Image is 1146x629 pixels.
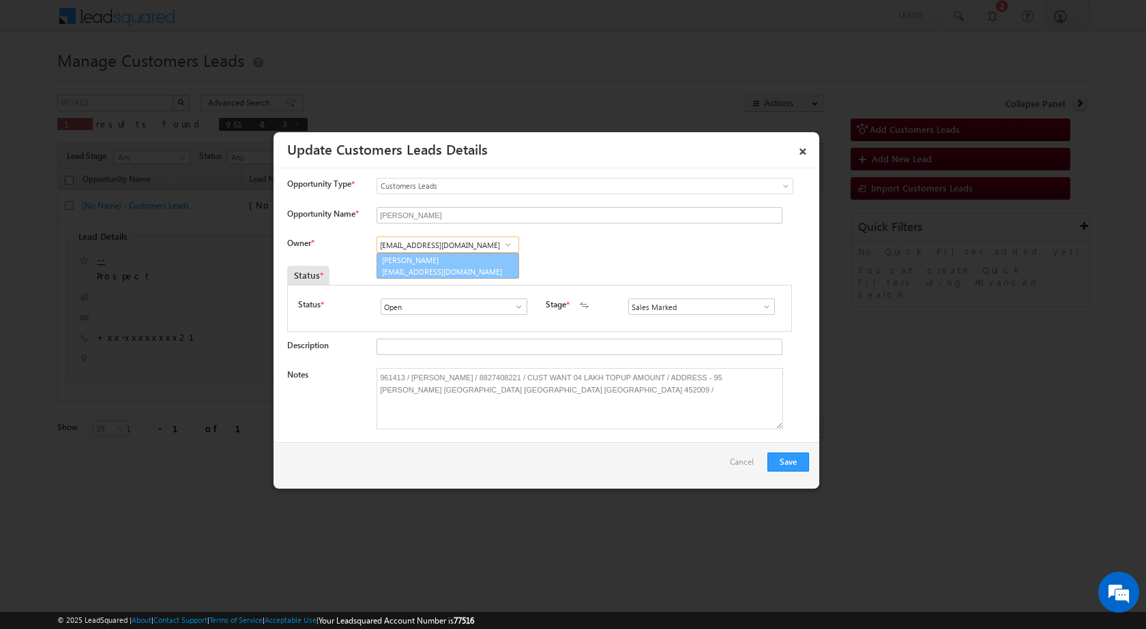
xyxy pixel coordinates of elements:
[265,615,317,624] a: Acceptable Use
[754,300,772,313] a: Show All Items
[18,126,249,408] textarea: Type your message and hit 'Enter'
[287,209,358,219] label: Opportunity Name
[499,238,516,251] a: Show All Items
[287,178,351,190] span: Opportunity Type
[454,615,474,626] span: 77516
[287,340,329,350] label: Description
[730,452,761,478] a: Cancel
[791,137,814,161] a: ×
[628,298,775,315] input: Type to Search
[298,298,321,311] label: Status
[57,614,474,627] span: © 2025 LeadSquared | | | | |
[287,369,308,380] label: Notes
[287,238,314,248] label: Owner
[71,72,229,89] div: Chat with us now
[209,615,263,624] a: Terms of Service
[319,615,474,626] span: Your Leadsquared Account Number is
[153,615,207,624] a: Contact Support
[377,236,519,253] input: Type to Search
[287,139,488,158] a: Update Customers Leads Details
[186,420,248,438] em: Start Chat
[507,300,524,313] a: Show All Items
[377,253,519,279] a: [PERSON_NAME]
[132,615,151,624] a: About
[382,266,505,277] span: [EMAIL_ADDRESS][DOMAIN_NAME]
[767,452,809,472] button: Save
[381,298,527,315] input: Type to Search
[377,180,737,192] span: Customers Leads
[287,266,329,285] div: Status
[377,178,793,194] a: Customers Leads
[546,298,566,311] label: Stage
[224,7,256,40] div: Minimize live chat window
[23,72,57,89] img: d_60004797649_company_0_60004797649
